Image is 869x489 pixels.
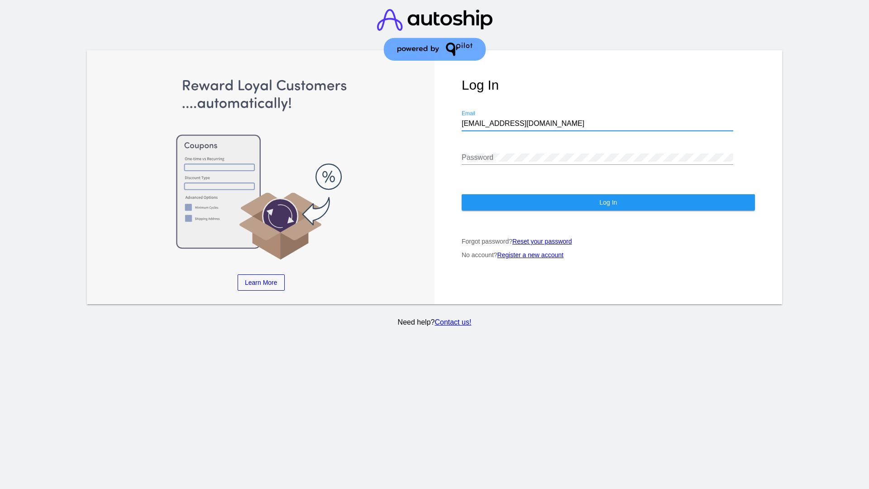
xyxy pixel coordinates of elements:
[245,279,277,286] span: Learn More
[599,199,617,206] span: Log In
[238,274,285,291] a: Learn More
[462,238,755,245] p: Forgot password?
[462,251,755,259] p: No account?
[86,318,784,326] p: Need help?
[462,77,755,93] h1: Log In
[462,120,733,128] input: Email
[434,318,471,326] a: Contact us!
[497,251,563,259] a: Register a new account
[462,194,755,211] button: Log In
[512,238,572,245] a: Reset your password
[115,77,408,261] img: Apply Coupons Automatically to Scheduled Orders with QPilot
